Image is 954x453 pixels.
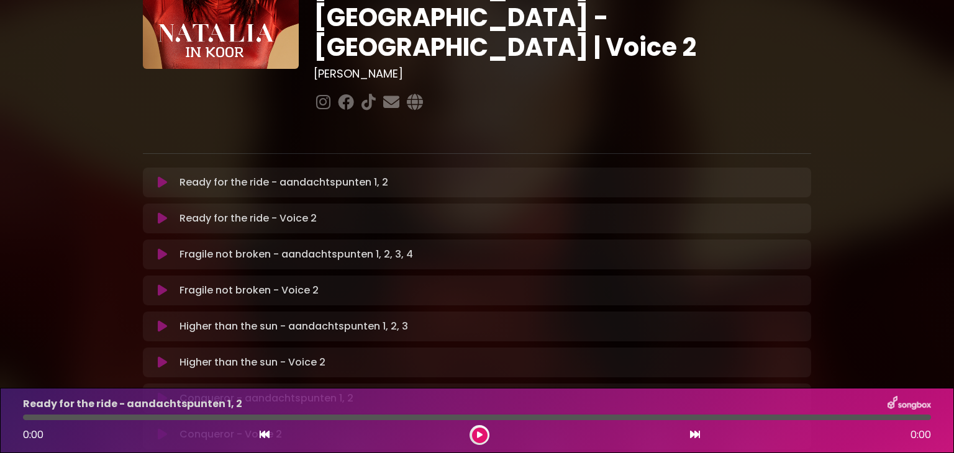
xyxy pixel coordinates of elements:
p: Higher than the sun - Voice 2 [179,355,325,370]
p: Fragile not broken - Voice 2 [179,283,319,298]
h3: [PERSON_NAME] [314,67,811,81]
span: 0:00 [911,428,931,442]
p: Ready for the ride - aandachtspunten 1, 2 [179,175,388,190]
span: 0:00 [23,428,43,442]
p: Ready for the ride - Voice 2 [179,211,317,226]
p: Fragile not broken - aandachtspunten 1, 2, 3, 4 [179,247,413,262]
p: Ready for the ride - aandachtspunten 1, 2 [23,397,242,411]
p: Higher than the sun - aandachtspunten 1, 2, 3 [179,319,408,334]
img: songbox-logo-white.png [888,396,931,412]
